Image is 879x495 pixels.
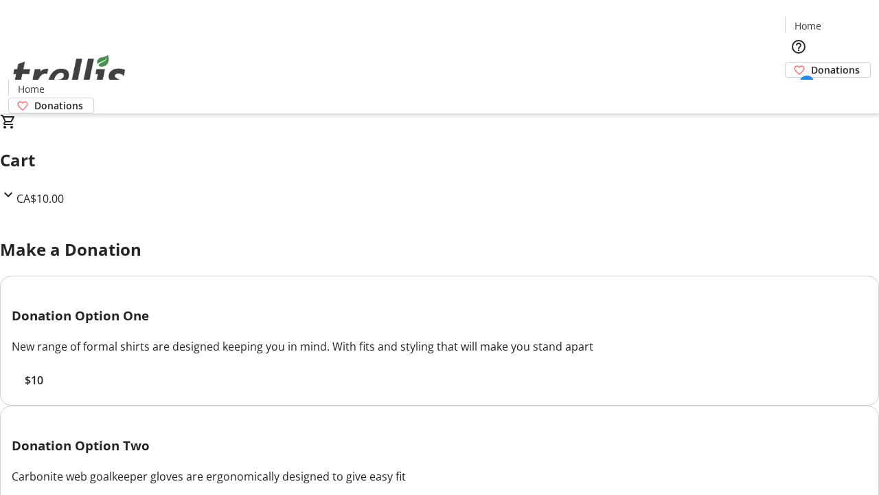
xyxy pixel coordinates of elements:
[25,372,43,388] span: $10
[785,33,812,60] button: Help
[785,62,871,78] a: Donations
[16,191,64,206] span: CA$10.00
[811,63,860,77] span: Donations
[12,468,867,485] div: Carbonite web goalkeeper gloves are ergonomically designed to give easy fit
[795,19,821,33] span: Home
[786,19,830,33] a: Home
[12,372,56,388] button: $10
[12,338,867,355] div: New range of formal shirts are designed keeping you in mind. With fits and styling that will make...
[9,82,53,96] a: Home
[8,40,130,109] img: Orient E2E Organization 2HlHcCUPqJ's Logo
[785,78,812,105] button: Cart
[8,98,94,113] a: Donations
[12,436,867,455] h3: Donation Option Two
[18,82,45,96] span: Home
[34,98,83,113] span: Donations
[12,306,867,325] h3: Donation Option One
